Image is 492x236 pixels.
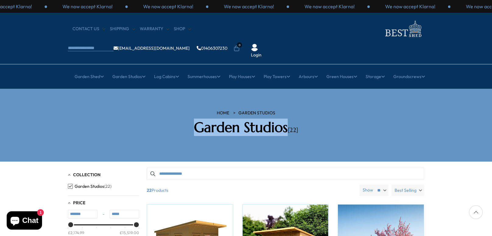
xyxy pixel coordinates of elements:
a: Garden Shed [75,69,104,84]
a: Shop [174,26,191,32]
span: Products [144,184,357,196]
span: Garden Studios [75,184,104,189]
a: Groundscrews [393,69,425,84]
b: 22 [147,184,152,196]
p: We now accept Klarna! [224,3,274,10]
input: Search products [147,168,424,180]
img: User Icon [251,44,258,51]
div: £15,519.00 [120,230,139,235]
div: £2,174.99 [68,230,84,235]
a: Login [251,52,262,58]
p: We now accept Klarna! [304,3,355,10]
input: Min value [68,210,97,218]
div: 1 / 3 [128,3,209,10]
span: Price [73,200,86,206]
h2: Garden Studios [159,119,333,136]
input: Max value [110,210,139,218]
a: Storage [366,69,385,84]
a: [EMAIL_ADDRESS][DOMAIN_NAME] [114,46,190,50]
p: We now accept Klarna! [385,3,435,10]
span: Best Selling [395,184,416,196]
span: 0 [237,42,242,48]
div: 3 / 3 [47,3,128,10]
a: Garden Studios [238,110,275,116]
span: - [97,211,110,217]
span: Collection [73,172,100,177]
a: HOME [217,110,229,116]
img: logo [381,19,424,39]
div: 3 / 3 [289,3,370,10]
a: 0 [234,45,240,52]
a: Play Towers [264,69,290,84]
span: [22] [288,126,298,134]
div: 1 / 3 [370,3,451,10]
label: Best Selling [392,184,424,196]
a: Summerhouses [188,69,220,84]
label: Show [363,187,373,193]
a: Log Cabins [154,69,179,84]
a: Arbours [299,69,318,84]
div: 2 / 3 [209,3,289,10]
inbox-online-store-chat: Shopify online store chat [5,211,44,231]
a: Green Houses [326,69,357,84]
button: Garden Studios [68,182,111,191]
a: 01406307230 [197,46,227,50]
p: We now accept Klarna! [62,3,113,10]
a: Shipping [110,26,135,32]
span: (22) [104,184,111,189]
p: We now accept Klarna! [143,3,193,10]
a: Warranty [140,26,169,32]
a: Play Houses [229,69,255,84]
a: CONTACT US [72,26,105,32]
a: Garden Studios [112,69,146,84]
